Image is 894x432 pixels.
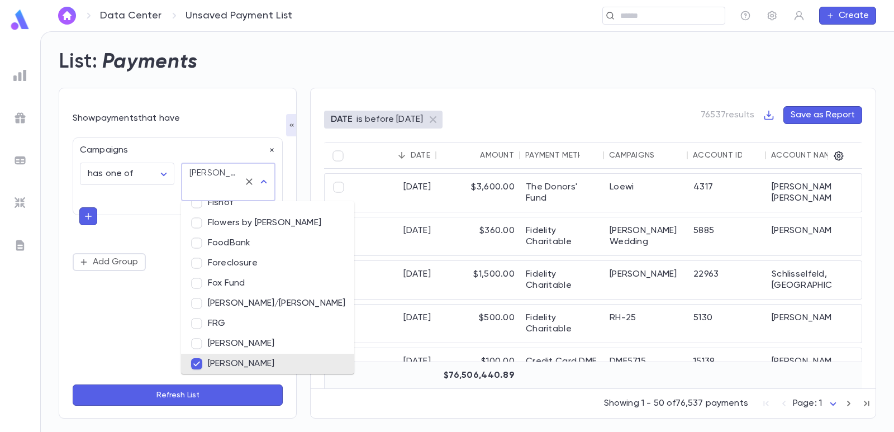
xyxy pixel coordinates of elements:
[688,261,766,299] div: 22963
[819,7,876,25] button: Create
[604,217,688,255] div: [PERSON_NAME] Wedding
[771,151,834,160] div: Account Name
[241,174,257,189] button: Clear
[520,348,604,386] div: Credit Card DMF
[688,174,766,212] div: 4317
[181,273,354,293] li: Fox Fund
[73,253,146,271] button: Add Group
[520,305,604,343] div: Fidelity Charitable
[520,217,604,255] div: Fidelity Charitable
[793,399,822,408] span: Page: 1
[80,163,174,185] div: has one of
[13,196,27,210] img: imports_grey.530a8a0e642e233f2baf0ef88e8c9fcb.svg
[436,305,520,343] div: $500.00
[181,253,354,273] li: Foreclosure
[393,146,411,164] button: Sort
[520,174,604,212] div: The Donors' Fund
[436,261,520,299] div: $1,500.00
[693,151,743,160] div: Account ID
[462,146,480,164] button: Sort
[783,106,862,124] button: Save as Report
[742,146,760,164] button: Sort
[331,114,353,125] p: DATE
[436,362,520,389] div: $76,506,440.89
[13,239,27,252] img: letters_grey.7941b92b52307dd3b8a917253454ce1c.svg
[73,138,275,156] div: Campaigns
[604,348,688,386] div: DMF5715 Recurring
[88,169,134,178] span: has one of
[186,10,293,22] p: Unsaved Payment List
[102,50,198,74] h2: Payments
[181,193,354,213] li: Fishof
[324,111,443,129] div: DATEis before [DATE]
[793,395,840,412] div: Page: 1
[655,146,673,164] button: Sort
[181,354,354,374] li: [PERSON_NAME]
[436,174,520,212] div: $3,600.00
[525,151,596,160] div: Payment Method
[59,50,98,74] h2: List:
[256,174,272,189] button: Close
[436,217,520,255] div: $360.00
[189,167,237,180] div: [PERSON_NAME]
[100,10,161,22] a: Data Center
[181,334,354,354] li: [PERSON_NAME]
[353,261,436,299] div: [DATE]
[13,111,27,125] img: campaigns_grey.99e729a5f7ee94e3726e6486bddda8f1.svg
[181,293,354,314] li: [PERSON_NAME]/[PERSON_NAME]
[181,233,354,253] li: FoodBank
[73,113,283,124] div: Show payments that have
[436,348,520,386] div: $100.00
[688,305,766,343] div: 5130
[520,261,604,299] div: Fidelity Charitable
[411,151,430,160] div: Date
[353,305,436,343] div: [DATE]
[73,384,283,406] button: Refresh List
[13,69,27,82] img: reports_grey.c525e4749d1bce6a11f5fe2a8de1b229.svg
[688,348,766,386] div: 15139
[181,314,354,334] li: FRG
[353,217,436,255] div: [DATE]
[353,174,436,212] div: [DATE]
[60,11,74,20] img: home_white.a664292cf8c1dea59945f0da9f25487c.svg
[356,114,424,125] p: is before [DATE]
[9,9,31,31] img: logo
[701,110,754,121] p: 76537 results
[604,261,688,299] div: [PERSON_NAME]
[181,374,354,394] li: [PERSON_NAME]
[604,398,748,409] p: Showing 1 - 50 of 76,537 payments
[13,154,27,167] img: batches_grey.339ca447c9d9533ef1741baa751efc33.svg
[688,217,766,255] div: 5885
[580,146,598,164] button: Sort
[604,305,688,343] div: RH-25
[604,174,688,212] div: Loewi
[353,348,436,386] div: [DATE]
[609,151,655,160] div: Campaigns
[480,151,514,160] div: Amount
[181,213,354,233] li: Flowers by [PERSON_NAME]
